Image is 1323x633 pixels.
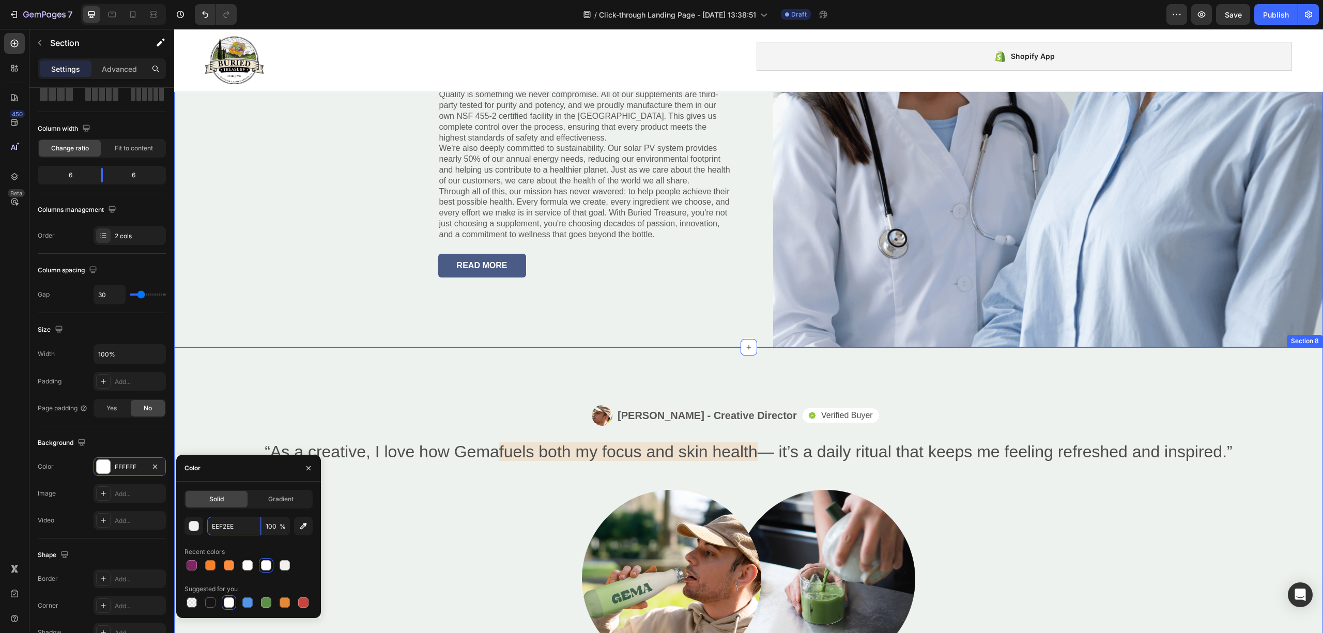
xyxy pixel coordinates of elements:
[38,377,61,386] div: Padding
[38,404,88,413] div: Page padding
[207,517,261,535] input: Eg: FFFFFF
[599,9,756,20] span: Click-through Landing Page - [DATE] 13:38:51
[265,60,558,114] p: Quality is something we never compromise. All of our supplements are third-party tested for purit...
[1216,4,1250,25] button: Save
[40,168,93,182] div: 6
[264,225,352,249] button: READ MORE
[144,404,152,413] span: No
[195,4,237,25] div: Undo/Redo
[115,231,163,241] div: 2 cols
[594,9,597,20] span: /
[280,522,286,531] span: %
[38,462,54,471] div: Color
[102,64,137,74] p: Advanced
[418,376,438,397] img: gempages_552075437426082842-fa4b2952-0c6c-46e2-99ea-10b600fa7275.png
[38,203,118,217] div: Columns management
[38,436,88,450] div: Background
[4,4,77,25] button: 7
[791,10,807,19] span: Draft
[10,110,25,118] div: 450
[184,464,201,473] div: Color
[38,231,55,240] div: Order
[115,575,163,584] div: Add...
[50,37,135,49] p: Section
[38,264,99,277] div: Column spacing
[38,122,93,136] div: Column width
[115,601,163,611] div: Add...
[265,158,558,211] p: Through all of this, our mission has never wavered: to help people achieve their best possible he...
[38,323,65,337] div: Size
[8,189,25,197] div: Beta
[38,349,55,359] div: Width
[268,495,294,504] span: Gradient
[115,489,163,499] div: Add...
[94,285,125,304] input: Auto
[51,64,80,74] p: Settings
[38,489,56,498] div: Image
[38,574,58,583] div: Border
[209,495,224,504] span: Solid
[1288,582,1313,607] div: Open Intercom Messenger
[1225,10,1242,19] span: Save
[38,601,58,610] div: Corner
[68,8,72,21] p: 7
[111,168,164,182] div: 6
[51,144,89,153] span: Change ratio
[94,345,165,363] input: Auto
[115,516,163,526] div: Add...
[325,413,583,432] span: fuels both my focus and skin health
[38,548,71,562] div: Shape
[32,410,1117,435] p: “As a creative, I love how Gema — it’s a daily ritual that keeps me feeling refreshed and inspired.”
[1115,307,1147,317] div: Section 8
[115,377,163,387] div: Add...
[174,29,1323,633] iframe: Design area
[283,231,333,242] div: READ MORE
[265,114,558,157] p: We're also deeply committed to sustainability. Our solar PV system provides nearly 50% of our ann...
[1263,9,1289,20] div: Publish
[106,404,117,413] span: Yes
[38,516,54,525] div: Video
[115,462,145,472] div: FFFFFF
[184,547,225,557] div: Recent colors
[647,380,699,393] p: Verified Buyer
[184,584,238,594] div: Suggested for you
[38,290,50,299] div: Gap
[443,379,623,394] p: [PERSON_NAME] - Creative Director
[115,144,153,153] span: Fit to content
[1254,4,1298,25] button: Publish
